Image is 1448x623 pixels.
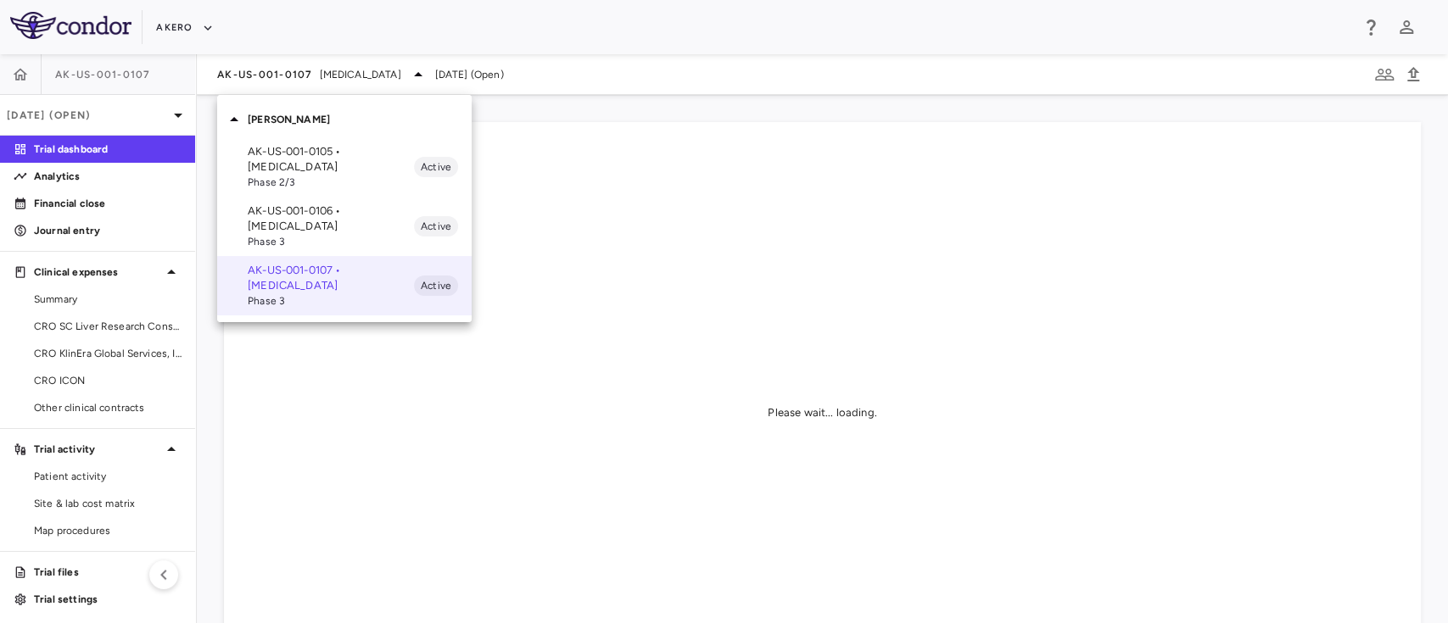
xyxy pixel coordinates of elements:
[248,293,414,309] span: Phase 3
[248,175,414,190] span: Phase 2/3
[248,203,414,234] p: AK-US-001-0106 • [MEDICAL_DATA]
[217,137,472,197] div: AK-US-001-0105 • [MEDICAL_DATA]Phase 2/3Active
[414,278,458,293] span: Active
[414,219,458,234] span: Active
[217,102,472,137] div: [PERSON_NAME]
[248,263,414,293] p: AK-US-001-0107 • [MEDICAL_DATA]
[217,256,472,315] div: AK-US-001-0107 • [MEDICAL_DATA]Phase 3Active
[414,159,458,175] span: Active
[248,112,472,127] p: [PERSON_NAME]
[248,144,414,175] p: AK-US-001-0105 • [MEDICAL_DATA]
[217,197,472,256] div: AK-US-001-0106 • [MEDICAL_DATA]Phase 3Active
[248,234,414,249] span: Phase 3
